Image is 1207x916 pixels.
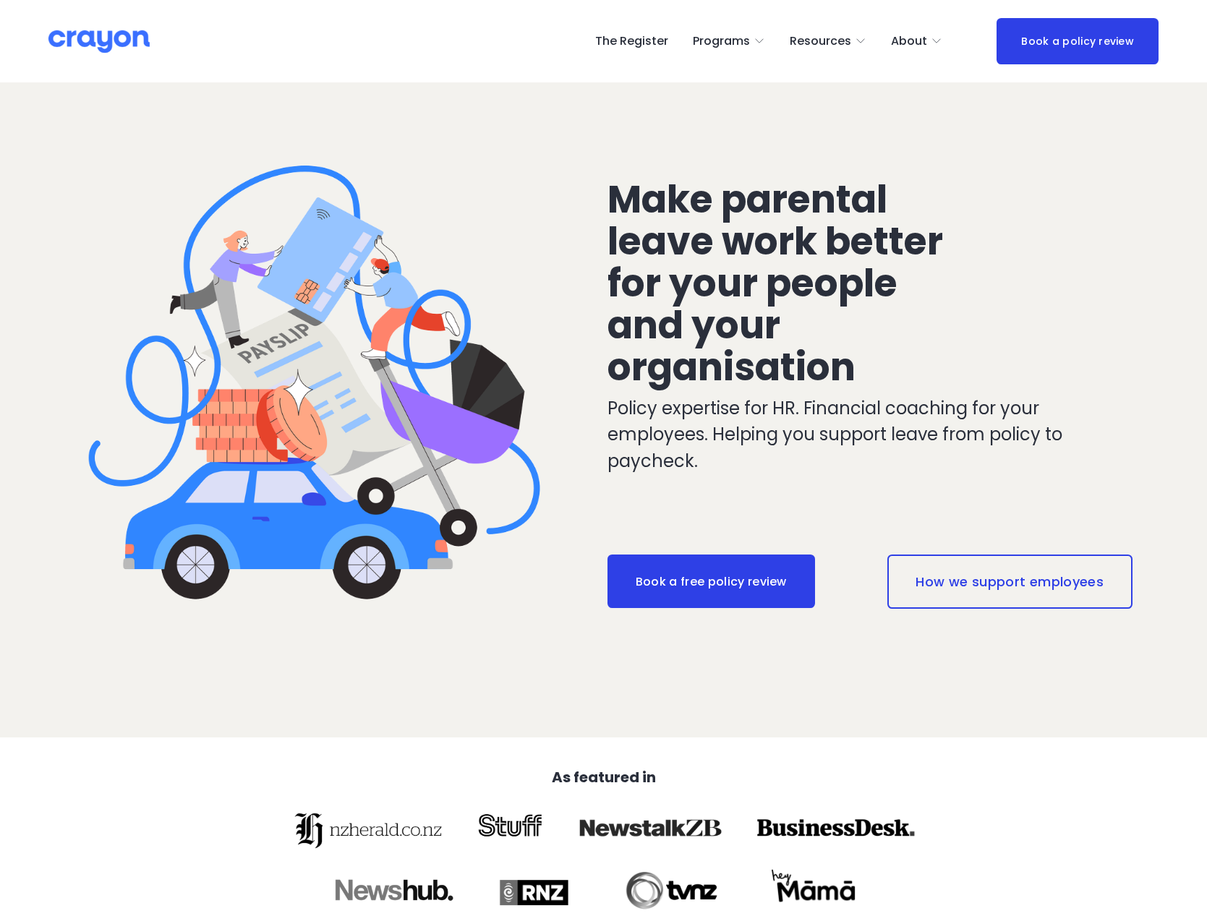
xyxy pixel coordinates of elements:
[790,31,851,52] span: Resources
[607,555,815,608] a: Book a free policy review
[607,395,1065,474] p: Policy expertise for HR. Financial coaching for your employees. Helping you support leave from po...
[891,30,943,53] a: folder dropdown
[891,31,927,52] span: About
[997,18,1159,64] a: Book a policy review
[693,31,750,52] span: Programs
[552,767,656,787] strong: As featured in
[693,30,766,53] a: folder dropdown
[790,30,867,53] a: folder dropdown
[887,555,1133,608] a: How we support employees
[595,30,668,53] a: The Register
[607,173,951,393] span: Make parental leave work better for your people and your organisation
[48,29,150,54] img: Crayon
